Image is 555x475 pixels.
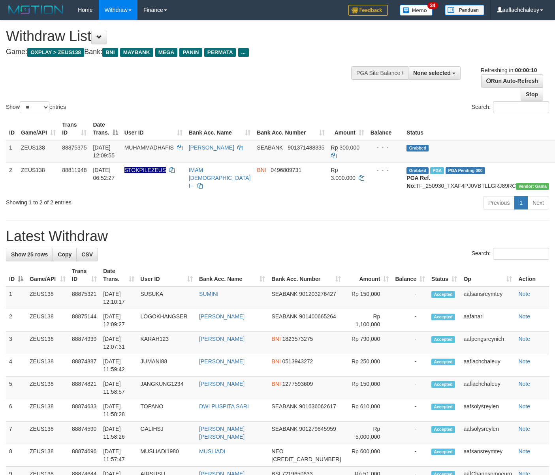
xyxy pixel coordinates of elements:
img: Feedback.jpg [348,5,388,16]
th: Date Trans.: activate to sort column descending [90,118,121,140]
td: - [392,444,428,467]
th: Status [403,118,552,140]
td: Rp 790,000 [344,332,392,354]
span: Refreshing in: [481,67,537,73]
td: aafsansreymtey [460,444,515,467]
div: - - - [371,144,401,151]
div: Showing 1 to 2 of 2 entries [6,195,225,206]
td: TOPANO [137,399,196,422]
input: Search: [493,101,549,113]
span: BNI [102,48,118,57]
td: - [392,286,428,309]
td: [DATE] 11:58:57 [100,377,137,399]
span: Nama rekening ada tanda titik/strip, harap diedit [124,167,166,173]
a: DWI PUSPITA SARI [199,403,249,410]
td: 4 [6,354,26,377]
span: ... [238,48,249,57]
span: BNI [271,381,280,387]
td: 88874939 [69,332,100,354]
td: 7 [6,422,26,444]
td: 2 [6,309,26,332]
td: ZEUS138 [18,163,59,193]
span: Accepted [431,291,455,298]
a: Note [518,381,530,387]
span: Copy 901636062617 to clipboard [299,403,336,410]
th: Amount: activate to sort column ascending [328,118,367,140]
td: ZEUS138 [26,399,69,422]
td: Rp 600,000 [344,444,392,467]
th: Balance: activate to sort column ascending [392,264,428,286]
a: [PERSON_NAME] [PERSON_NAME] [199,426,245,440]
td: 88875144 [69,309,100,332]
td: [DATE] 12:07:31 [100,332,137,354]
span: Accepted [431,381,455,388]
th: User ID: activate to sort column ascending [121,118,186,140]
span: Copy 0513943272 to clipboard [282,358,313,365]
td: SUSUKA [137,286,196,309]
td: Rp 250,000 [344,354,392,377]
a: Copy [53,248,77,261]
td: GALIHSJ [137,422,196,444]
span: PGA Pending [446,167,485,174]
span: 88875375 [62,144,87,151]
a: CSV [76,248,98,261]
th: Game/API: activate to sort column ascending [18,118,59,140]
td: ZEUS138 [26,377,69,399]
td: 3 [6,332,26,354]
a: Note [518,403,530,410]
td: [DATE] 11:59:42 [100,354,137,377]
span: Copy 901400665264 to clipboard [299,313,336,320]
td: aafsolysreylen [460,422,515,444]
span: SEABANK [271,313,297,320]
td: aafsolysreylen [460,399,515,422]
span: SEABANK [257,144,283,151]
a: [PERSON_NAME] [199,358,245,365]
span: PANIN [179,48,202,57]
h4: Game: Bank: [6,48,362,56]
span: MUHAMMADHAFIS [124,144,174,151]
img: Button%20Memo.svg [400,5,433,16]
span: SEABANK [271,426,297,432]
td: JUMANI88 [137,354,196,377]
td: [DATE] 12:10:17 [100,286,137,309]
a: 1 [514,196,528,209]
td: 88874887 [69,354,100,377]
th: Game/API: activate to sort column ascending [26,264,69,286]
span: BNI [257,167,266,173]
img: MOTION_logo.png [6,4,66,16]
span: SEABANK [271,403,297,410]
td: [DATE] 12:09:27 [100,309,137,332]
td: LOGOKHANGSER [137,309,196,332]
td: Rp 150,000 [344,286,392,309]
td: - [392,332,428,354]
th: ID: activate to sort column descending [6,264,26,286]
th: Balance [367,118,404,140]
td: ZEUS138 [26,309,69,332]
td: 1 [6,286,26,309]
h1: Latest Withdraw [6,228,549,244]
td: - [392,399,428,422]
td: KARAH123 [137,332,196,354]
span: Vendor URL: https://trx31.1velocity.biz [516,183,549,190]
button: None selected [408,66,461,80]
a: MUSLIADI [199,448,225,454]
td: [DATE] 11:58:26 [100,422,137,444]
td: - [392,354,428,377]
th: Date Trans.: activate to sort column ascending [100,264,137,286]
div: PGA Site Balance / [351,66,408,80]
span: Copy 901371488335 to clipboard [288,144,324,151]
span: 34 [427,2,438,9]
span: SEABANK [271,291,297,297]
td: [DATE] 11:57:47 [100,444,137,467]
img: panduan.png [445,5,484,15]
td: Rp 150,000 [344,377,392,399]
td: aafanarl [460,309,515,332]
span: Copy 5859457168856576 to clipboard [271,456,341,462]
select: Showentries [20,101,49,113]
td: TF_250930_TXAF4PJ0VBTLLGRJ89RC [403,163,552,193]
input: Search: [493,248,549,260]
td: MUSLIADI1980 [137,444,196,467]
th: Bank Acc. Name: activate to sort column ascending [196,264,268,286]
th: Op: activate to sort column ascending [460,264,515,286]
label: Search: [472,248,549,260]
